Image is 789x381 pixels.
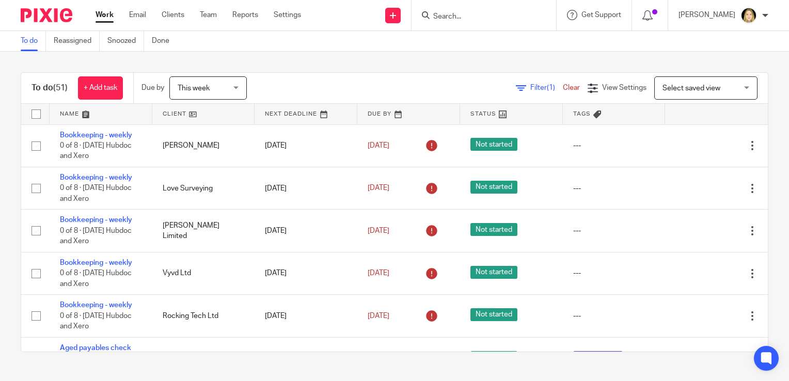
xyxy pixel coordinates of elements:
[255,167,357,209] td: [DATE]
[573,226,655,236] div: ---
[162,10,184,20] a: Clients
[60,312,132,330] span: 0 of 8 · [DATE] Hubdoc and Xero
[470,266,517,279] span: Not started
[152,337,255,379] td: Walnut Pet Supplies
[368,312,389,320] span: [DATE]
[573,111,591,117] span: Tags
[581,11,621,19] span: Get Support
[547,84,555,91] span: (1)
[573,268,655,278] div: ---
[573,311,655,321] div: ---
[60,269,132,288] span: 0 of 8 · [DATE] Hubdoc and Xero
[141,83,164,93] p: Due by
[573,140,655,151] div: ---
[21,31,46,51] a: To do
[60,185,132,203] span: 0 of 8 · [DATE] Hubdoc and Xero
[470,308,517,321] span: Not started
[152,167,255,209] td: Love Surveying
[432,12,525,22] input: Search
[60,132,132,139] a: Bookkeeping - weekly
[470,138,517,151] span: Not started
[152,210,255,252] td: [PERSON_NAME] Limited
[60,227,132,245] span: 0 of 8 · [DATE] Hubdoc and Xero
[740,7,757,24] img: Phoebe%20Black.png
[573,183,655,194] div: ---
[368,185,389,192] span: [DATE]
[60,216,132,224] a: Bookkeeping - weekly
[21,8,72,22] img: Pixie
[107,31,144,51] a: Snoozed
[368,142,389,149] span: [DATE]
[152,252,255,294] td: Vyvd Ltd
[678,10,735,20] p: [PERSON_NAME]
[255,210,357,252] td: [DATE]
[368,227,389,234] span: [DATE]
[53,84,68,92] span: (51)
[255,337,357,379] td: [DATE]
[530,84,563,91] span: Filter
[232,10,258,20] a: Reports
[563,84,580,91] a: Clear
[368,269,389,277] span: [DATE]
[152,31,177,51] a: Done
[60,142,132,160] span: 0 of 8 · [DATE] Hubdoc and Xero
[152,124,255,167] td: [PERSON_NAME]
[31,83,68,93] h1: To do
[573,351,623,364] span: Internal task
[602,84,646,91] span: View Settings
[255,252,357,294] td: [DATE]
[470,351,517,364] span: Not started
[255,295,357,337] td: [DATE]
[129,10,146,20] a: Email
[60,174,132,181] a: Bookkeeping - weekly
[178,85,210,92] span: This week
[152,295,255,337] td: Rocking Tech Ltd
[470,223,517,236] span: Not started
[60,344,131,352] a: Aged payables check
[274,10,301,20] a: Settings
[78,76,123,100] a: + Add task
[54,31,100,51] a: Reassigned
[470,181,517,194] span: Not started
[96,10,114,20] a: Work
[662,85,720,92] span: Select saved view
[60,301,132,309] a: Bookkeeping - weekly
[60,259,132,266] a: Bookkeeping - weekly
[200,10,217,20] a: Team
[255,124,357,167] td: [DATE]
